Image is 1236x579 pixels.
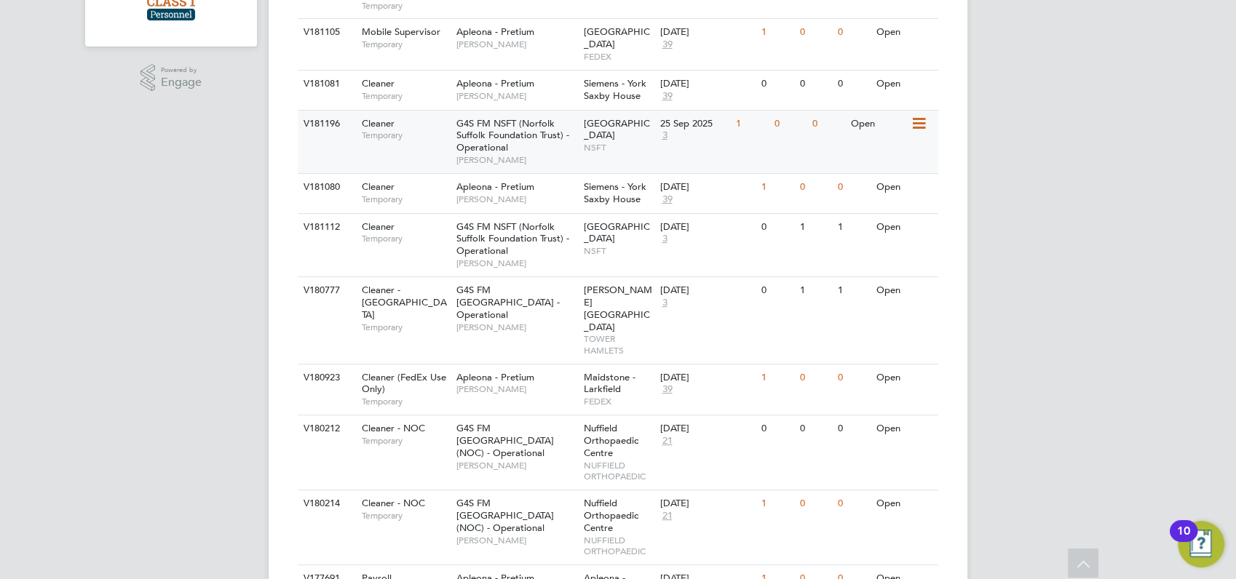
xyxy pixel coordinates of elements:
div: V180777 [300,277,351,304]
span: Temporary [362,193,449,205]
span: Siemens - York Saxby House [584,180,646,205]
div: 10 [1177,531,1190,550]
div: V181112 [300,214,351,241]
div: 1 [758,490,796,517]
span: Cleaner [362,180,395,193]
div: 0 [834,490,872,517]
div: Open [873,415,936,442]
div: [DATE] [659,372,754,384]
span: NSFT [584,245,653,257]
span: FEDEX [584,396,653,407]
span: Engage [161,76,202,89]
span: Temporary [362,129,449,141]
span: [PERSON_NAME] [456,460,577,471]
div: 0 [834,364,872,391]
div: 0 [834,71,872,97]
span: Cleaner [362,77,395,89]
span: 3 [659,129,669,142]
button: Open Resource Center, 10 new notifications [1178,521,1224,567]
div: 0 [796,364,834,391]
div: [DATE] [659,221,754,233]
div: 1 [758,19,796,46]
span: Powered by [161,64,202,76]
span: G4S FM [GEOGRAPHIC_DATA] (NOC) - Operational [456,422,554,459]
span: 39 [659,193,674,206]
div: 0 [834,415,872,442]
div: 0 [796,490,834,517]
span: NUFFIELD ORTHOPAEDIC [584,535,653,557]
div: Open [873,174,936,201]
div: 1 [796,214,834,241]
span: TOWER HAMLETS [584,333,653,356]
span: Cleaner [362,117,395,129]
span: Apleona - Pretium [456,180,534,193]
span: [GEOGRAPHIC_DATA] [584,220,650,245]
span: G4S FM NSFT (Norfolk Suffolk Foundation Trust) - Operational [456,220,569,257]
span: [PERSON_NAME] [456,322,577,333]
span: G4S FM NSFT (Norfolk Suffolk Foundation Trust) - Operational [456,117,569,154]
span: [PERSON_NAME][GEOGRAPHIC_DATA] [584,284,652,333]
span: G4S FM [GEOGRAPHIC_DATA] (NOC) - Operational [456,497,554,534]
div: 0 [809,111,847,137]
div: 1 [796,277,834,304]
div: Open [873,19,936,46]
span: Temporary [362,396,449,407]
div: 1 [834,277,872,304]
span: Apleona - Pretium [456,25,534,38]
div: Open [873,490,936,517]
a: Powered byEngage [140,64,202,92]
div: [DATE] [659,78,754,90]
span: [GEOGRAPHIC_DATA] [584,117,650,142]
div: V181196 [300,111,351,137]
span: 21 [659,435,674,447]
div: 0 [758,71,796,97]
div: 0 [796,19,834,46]
span: Apleona - Pretium [456,371,534,383]
span: [PERSON_NAME] [456,383,577,395]
span: Nuffield Orthopaedic Centre [584,497,638,534]
span: Mobile Supervisor [362,25,440,38]
div: 1 [732,111,770,137]
div: 0 [834,174,872,201]
span: Temporary [362,435,449,447]
div: V180212 [300,415,351,442]
span: [PERSON_NAME] [456,535,577,546]
span: [PERSON_NAME] [456,39,577,50]
div: 0 [758,415,796,442]
div: 0 [796,415,834,442]
span: 3 [659,233,669,245]
span: Maidstone - Larkfield [584,371,635,396]
span: 3 [659,297,669,309]
span: Cleaner [362,220,395,233]
span: 39 [659,383,674,396]
div: [DATE] [659,181,754,193]
div: 1 [834,214,872,241]
span: [PERSON_NAME] [456,257,577,269]
div: 0 [796,174,834,201]
div: Open [873,71,936,97]
span: G4S FM [GEOGRAPHIC_DATA] - Operational [456,284,560,321]
span: Cleaner - NOC [362,497,425,509]
div: 0 [796,71,834,97]
span: Temporary [362,233,449,244]
span: Siemens - York Saxby House [584,77,646,102]
span: NUFFIELD ORTHOPAEDIC [584,460,653,482]
span: Apleona - Pretium [456,77,534,89]
div: V181080 [300,174,351,201]
span: 39 [659,90,674,103]
div: V181105 [300,19,351,46]
span: Temporary [362,90,449,102]
span: FEDEX [584,51,653,63]
div: 1 [758,174,796,201]
span: Temporary [362,510,449,522]
span: Temporary [362,322,449,333]
span: Cleaner (FedEx Use Only) [362,371,446,396]
div: V180214 [300,490,351,517]
div: 0 [834,19,872,46]
div: [DATE] [659,284,754,297]
span: [PERSON_NAME] [456,193,577,205]
span: 21 [659,510,674,522]
span: Cleaner - [GEOGRAPHIC_DATA] [362,284,447,321]
span: [PERSON_NAME] [456,154,577,166]
div: [DATE] [659,423,754,435]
